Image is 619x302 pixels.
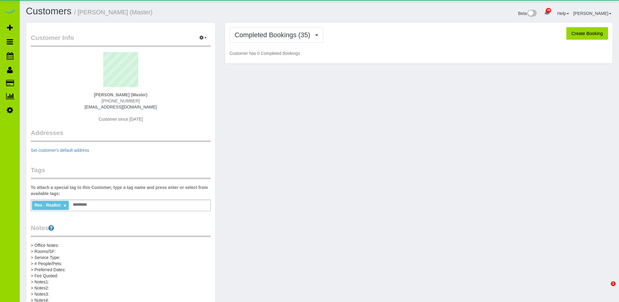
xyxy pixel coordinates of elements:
[546,8,551,13] span: 49
[64,203,66,208] a: ×
[31,148,89,153] a: Set customer's default address
[557,11,569,16] a: Help
[85,105,157,109] a: [EMAIL_ADDRESS][DOMAIN_NAME]
[34,203,61,208] span: Res - Realtor
[26,6,72,16] a: Customers
[74,9,153,16] small: / [PERSON_NAME] (Master)
[230,27,323,43] button: Completed Bookings (35)
[101,98,140,103] span: [PHONE_NUMBER]
[31,223,211,237] legend: Notes
[527,10,537,18] img: New interface
[230,50,608,56] p: Customer has 0 Completed Bookings
[566,27,608,40] button: Create Booking
[99,117,143,122] span: Customer since [DATE]
[541,6,553,20] a: 49
[235,31,313,39] span: Completed Bookings (35)
[94,92,147,97] strong: [PERSON_NAME] (Master)
[573,11,611,16] a: [PERSON_NAME]
[598,281,613,296] iframe: Intercom live chat
[31,33,211,47] legend: Customer Info
[4,6,16,15] img: Automaid Logo
[31,184,211,197] label: To attach a special tag to this Customer, type a tag name and press enter or select from availabl...
[518,11,537,16] a: Beta
[31,165,211,179] legend: Tags
[611,281,616,286] span: 1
